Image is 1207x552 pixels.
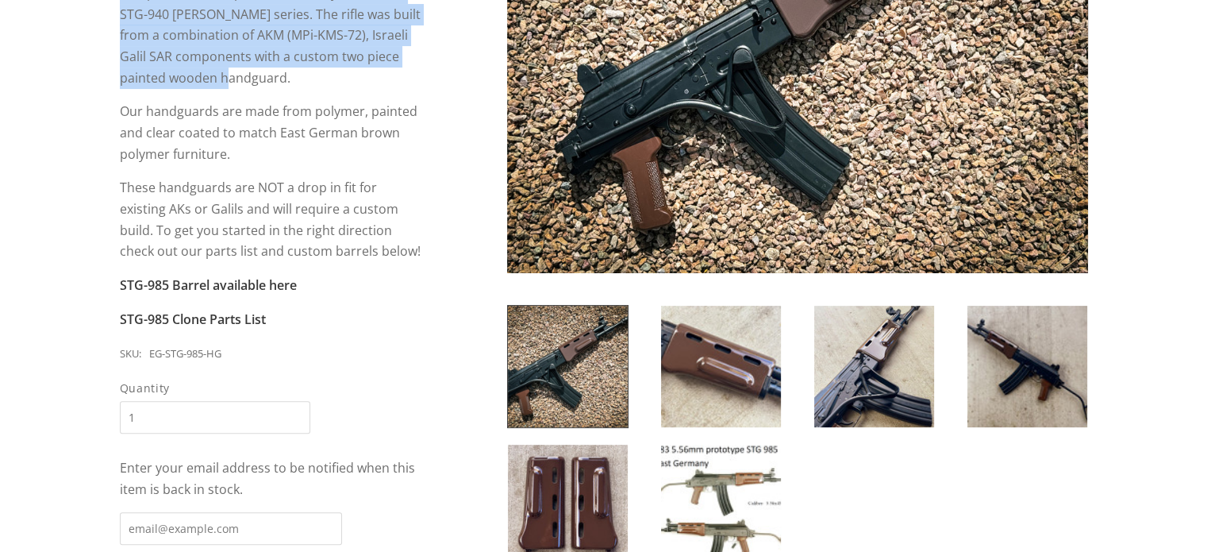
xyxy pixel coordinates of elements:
[967,306,1087,427] img: East German STG-985 AK Handguard
[508,306,628,427] img: East German STG-985 AK Handguard
[120,512,342,545] input: email@example.com
[120,101,424,164] p: Our handguards are made from polymer, painted and clear coated to match East German brown polymer...
[814,306,934,427] img: East German STG-985 AK Handguard
[120,401,310,434] input: Quantity
[661,306,781,427] img: East German STG-985 AK Handguard
[149,345,221,363] div: EG-STG-985-HG
[120,379,310,397] span: Quantity
[120,345,141,363] div: SKU:
[120,311,266,328] a: STG-985 Clone Parts List
[120,457,424,500] div: Enter your email address to be notified when this item is back in stock.
[120,177,424,262] p: These handguards are NOT a drop in fit for existing AKs or Galils and will require a custom build...
[120,276,297,294] a: STG-985 Barrel available here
